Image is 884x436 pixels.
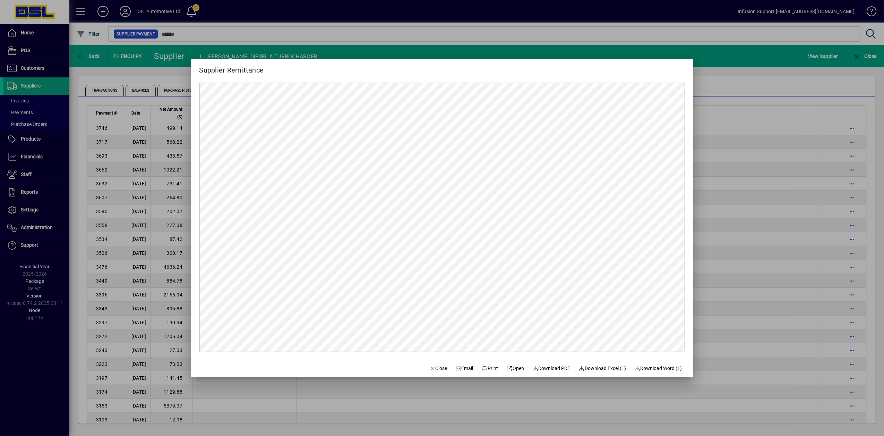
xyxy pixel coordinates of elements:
[634,365,682,372] span: Download Word (1)
[429,365,447,372] span: Close
[579,365,626,372] span: Download Excel (1)
[576,362,629,375] button: Download Excel (1)
[632,362,685,375] button: Download Word (1)
[479,362,501,375] button: Print
[455,365,473,372] span: Email
[427,362,450,375] button: Close
[191,59,272,76] h2: Supplier Remittance
[532,365,570,372] span: Download PDF
[504,362,527,375] a: Open
[453,362,476,375] button: Email
[530,362,573,375] a: Download PDF
[482,365,498,372] span: Print
[507,365,524,372] span: Open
